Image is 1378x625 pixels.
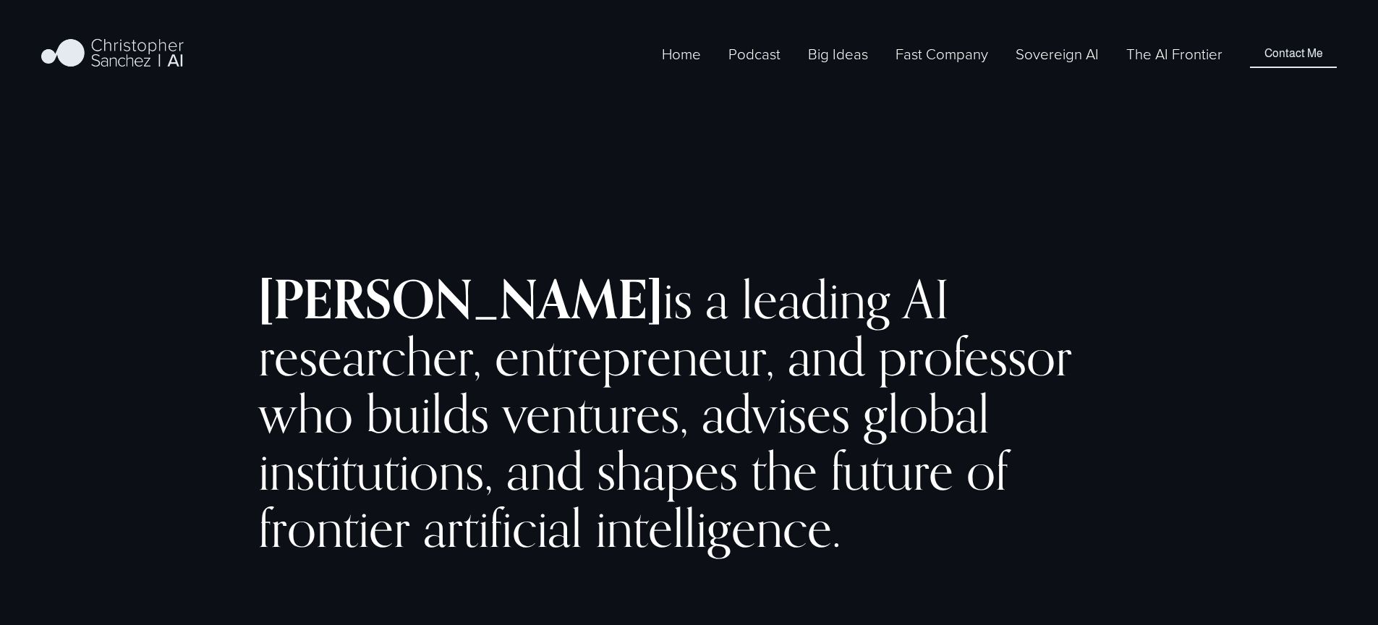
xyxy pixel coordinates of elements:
[258,266,663,331] strong: [PERSON_NAME]
[1126,42,1222,66] a: The AI Frontier
[808,43,868,64] span: Big Ideas
[1250,40,1336,67] a: Contact Me
[662,42,701,66] a: Home
[1016,42,1099,66] a: Sovereign AI
[896,43,988,64] span: Fast Company
[896,42,988,66] a: folder dropdown
[41,36,184,72] img: Christopher Sanchez | AI
[808,42,868,66] a: folder dropdown
[728,42,781,66] a: Podcast
[258,271,1119,556] h2: is a leading AI researcher, entrepreneur, and professor who builds ventures, advises global insti...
